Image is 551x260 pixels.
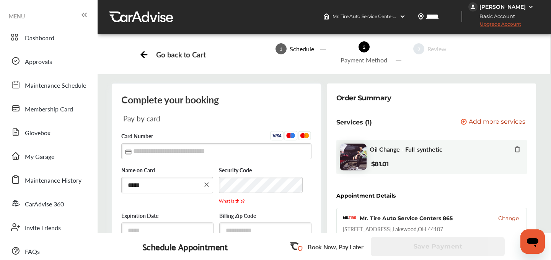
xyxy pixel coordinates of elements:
p: What is this? [219,198,311,204]
label: Expiration Date [121,213,214,220]
span: Invite Friends [25,223,61,233]
div: Mr. Tire Auto Service Centers 865 [360,214,453,222]
div: [STREET_ADDRESS] , Lakewood , OH 44107 [343,225,443,233]
a: My Garage [7,146,90,166]
div: Schedule Appointment [142,241,228,252]
b: $81.01 [371,160,389,168]
a: Maintenance Schedule [7,75,90,95]
a: Invite Friends [7,217,90,237]
label: Security Code [219,167,311,174]
div: Complete your booking [121,93,311,106]
span: Basic Account [469,12,521,20]
span: Maintenance History [25,176,82,186]
button: Change [498,214,519,222]
a: CarAdvise 360 [7,193,90,213]
a: Glovebox [7,122,90,142]
p: Services (1) [336,119,372,126]
span: Approvals [25,57,52,67]
img: Maestro.aa0500b2.svg [284,131,298,141]
span: Oil Change - Full-synthetic [370,146,442,153]
div: Order Summary [336,93,391,103]
span: My Garage [25,152,54,162]
img: Visa.45ceafba.svg [270,131,284,141]
span: Glovebox [25,128,51,138]
img: jVpblrzwTbfkPYzPPzSLxeg0AAAAASUVORK5CYII= [468,2,478,11]
span: FAQs [25,247,40,257]
span: Membership Card [25,105,73,114]
div: Pay by card [123,114,213,123]
img: Mastercard.eb291d48.svg [298,131,311,141]
img: oil-change-thumb.jpg [340,144,367,170]
p: Book Now, Pay Later [308,242,363,251]
span: Upgrade Account [468,21,521,31]
span: Maintenance Schedule [25,81,86,91]
label: Name on Card [121,167,214,174]
span: Mr. Tire Auto Service Centers 865 , [STREET_ADDRESS] Lakewood , OH 44107 [333,13,496,19]
button: Add more services [461,119,525,126]
label: Billing Zip Code [219,213,311,220]
div: Appointment Details [336,193,396,199]
span: CarAdvise 360 [25,199,64,209]
img: logo-mrtire.png [343,216,357,220]
img: header-down-arrow.9dd2ce7d.svg [399,13,406,20]
img: WGsFRI8htEPBVLJbROoPRyZpYNWhNONpIPPETTm6eUC0GeLEiAAAAAElFTkSuQmCC [528,4,534,10]
span: 1 [275,43,287,54]
label: Card Number [121,131,311,142]
a: Approvals [7,51,90,71]
a: Add more services [461,119,527,126]
img: header-home-logo.8d720a4f.svg [323,13,329,20]
img: location_vector.a44bc228.svg [418,13,424,20]
span: 3 [413,43,424,54]
div: Payment Method [337,56,390,64]
span: Add more services [469,119,525,126]
div: Go back to Cart [156,50,205,59]
div: Schedule [287,44,317,53]
span: MENU [9,13,25,19]
span: Dashboard [25,33,54,43]
a: Maintenance History [7,170,90,190]
span: 2 [359,41,370,52]
iframe: Button to launch messaging window [520,229,545,254]
a: Membership Card [7,98,90,118]
img: header-divider.bc55588e.svg [461,11,462,22]
a: Dashboard [7,27,90,47]
div: [PERSON_NAME] [479,3,526,10]
div: Review [424,44,450,53]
